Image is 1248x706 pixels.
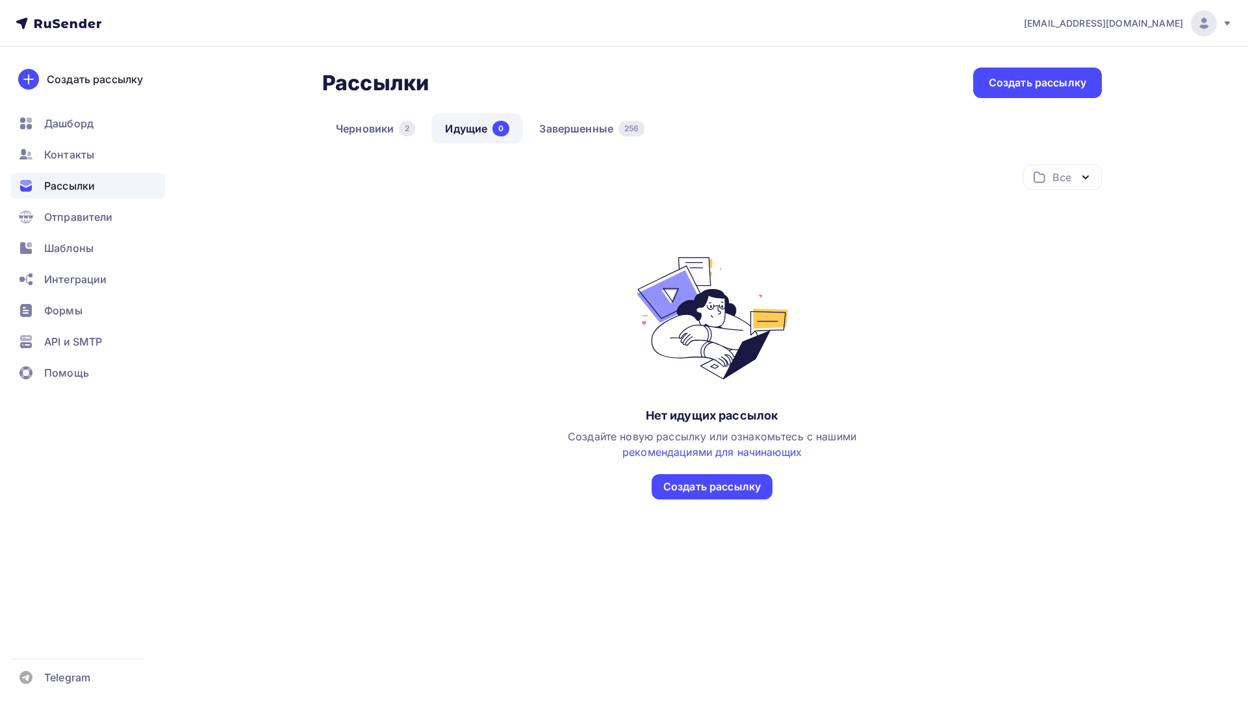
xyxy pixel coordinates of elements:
[663,479,761,494] div: Создать рассылку
[322,114,429,144] a: Черновики2
[44,365,89,381] span: Помощь
[526,114,658,144] a: Завершенные256
[10,142,165,168] a: Контакты
[10,173,165,199] a: Рассылки
[1052,170,1071,185] div: Все
[44,209,113,225] span: Отправители
[431,114,523,144] a: Идущие0
[1024,17,1183,30] span: [EMAIL_ADDRESS][DOMAIN_NAME]
[646,408,779,423] div: Нет идущих рассылок
[399,121,415,136] div: 2
[568,430,856,459] span: Создайте новую рассылку или ознакомьтесь с нашими
[44,147,94,162] span: Контакты
[618,121,644,136] div: 256
[47,71,143,87] div: Создать рассылку
[44,334,102,349] span: API и SMTP
[44,240,94,256] span: Шаблоны
[44,303,83,318] span: Формы
[989,75,1086,90] div: Создать рассылку
[1023,164,1102,190] button: Все
[10,204,165,230] a: Отправители
[1024,10,1232,36] a: [EMAIL_ADDRESS][DOMAIN_NAME]
[10,235,165,261] a: Шаблоны
[322,70,429,96] h2: Рассылки
[622,446,802,459] a: рекомендациями для начинающих
[44,670,90,685] span: Telegram
[10,110,165,136] a: Дашборд
[10,297,165,323] a: Формы
[44,271,107,287] span: Интеграции
[44,178,95,194] span: Рассылки
[492,121,509,136] div: 0
[44,116,94,131] span: Дашборд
